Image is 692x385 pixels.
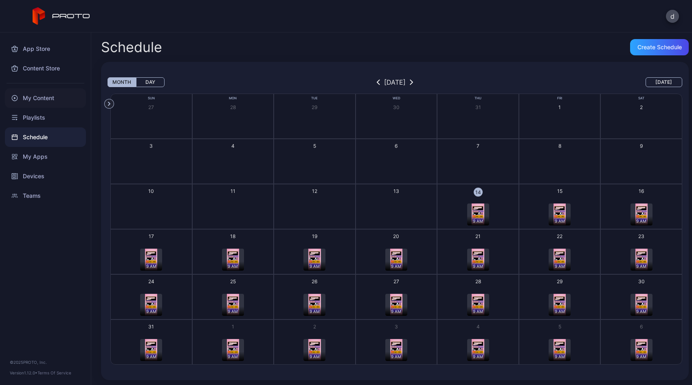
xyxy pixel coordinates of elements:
[110,139,192,184] button: 3
[558,323,561,330] div: 5
[639,188,644,195] div: 16
[549,352,571,361] div: 9 AM
[148,188,154,195] div: 10
[356,184,437,229] button: 13
[437,274,519,319] button: 289 AM
[557,233,562,240] div: 22
[557,278,562,285] div: 29
[437,94,519,139] button: 31
[600,274,682,319] button: 309 AM
[519,184,601,229] button: 159 AM
[274,229,356,274] button: 199 AM
[230,233,235,240] div: 18
[600,96,682,101] div: Sat
[638,278,645,285] div: 30
[108,77,136,87] button: Month
[148,323,154,330] div: 31
[356,319,437,365] button: 39 AM
[5,166,86,186] a: Devices
[222,306,244,316] div: 9 AM
[467,352,489,361] div: 9 AM
[274,139,356,184] button: 5
[110,229,192,274] button: 179 AM
[274,184,356,229] button: 12
[222,261,244,271] div: 9 AM
[630,352,652,361] div: 9 AM
[136,77,165,87] button: Day
[630,216,652,225] div: 9 AM
[312,104,317,111] div: 29
[637,44,682,50] div: Create Schedule
[519,319,601,365] button: 59 AM
[5,59,86,78] a: Content Store
[437,319,519,365] button: 49 AM
[37,370,71,375] a: Terms Of Service
[385,352,407,361] div: 9 AM
[110,184,192,229] button: 10
[393,278,399,285] div: 27
[437,184,519,229] button: 149 AM
[303,306,325,316] div: 9 AM
[393,233,399,240] div: 20
[5,88,86,108] a: My Content
[192,96,274,101] div: Mon
[192,94,274,139] button: 28
[149,233,154,240] div: 17
[5,186,86,206] div: Teams
[549,261,571,271] div: 9 AM
[101,40,162,55] h2: Schedule
[140,306,162,316] div: 9 AM
[477,142,479,149] div: 7
[230,104,236,111] div: 28
[630,261,652,271] div: 9 AM
[231,142,235,149] div: 4
[5,147,86,166] div: My Apps
[519,139,601,184] button: 8
[630,306,652,316] div: 9 AM
[393,104,400,111] div: 30
[5,39,86,59] a: App Store
[303,352,325,361] div: 9 AM
[110,96,192,101] div: Sun
[467,261,489,271] div: 9 AM
[666,10,679,23] button: d
[474,188,483,197] div: 14
[519,274,601,319] button: 299 AM
[640,142,643,149] div: 9
[148,104,154,111] div: 27
[385,261,407,271] div: 9 AM
[10,370,37,375] span: Version 1.12.0 •
[10,359,81,365] div: © 2025 PROTO, Inc.
[5,127,86,147] a: Schedule
[312,278,317,285] div: 26
[312,233,317,240] div: 19
[395,323,398,330] div: 3
[356,274,437,319] button: 279 AM
[312,188,317,195] div: 12
[467,216,489,225] div: 9 AM
[437,229,519,274] button: 219 AM
[600,229,682,274] button: 239 AM
[638,233,644,240] div: 23
[437,96,519,101] div: Thu
[192,319,274,365] button: 19 AM
[630,39,689,55] button: Create Schedule
[274,96,356,101] div: Tue
[231,188,235,195] div: 11
[274,319,356,365] button: 29 AM
[313,323,316,330] div: 2
[192,274,274,319] button: 259 AM
[232,323,234,330] div: 1
[600,94,682,139] button: 2
[475,104,481,111] div: 31
[356,94,437,139] button: 30
[519,96,601,101] div: Fri
[110,274,192,319] button: 249 AM
[519,229,601,274] button: 229 AM
[274,94,356,139] button: 29
[230,278,236,285] div: 25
